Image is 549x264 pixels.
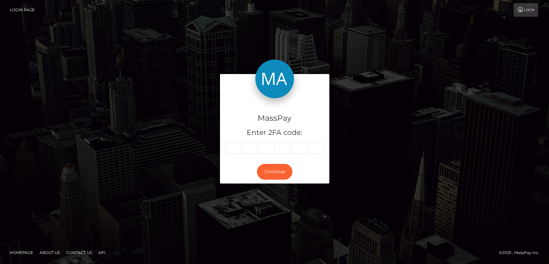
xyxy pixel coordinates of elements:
[255,60,294,98] img: MassPay
[96,248,108,258] a: API
[10,3,35,17] a: Login Page
[257,164,292,180] button: Continue
[499,249,544,256] div: © 2025 , MassPay Inc.
[225,113,325,124] h4: MassPay
[225,128,325,138] h5: Enter 2FA code:
[37,248,62,258] a: About Us
[64,248,95,258] a: Contact Us
[7,248,36,258] a: Homepage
